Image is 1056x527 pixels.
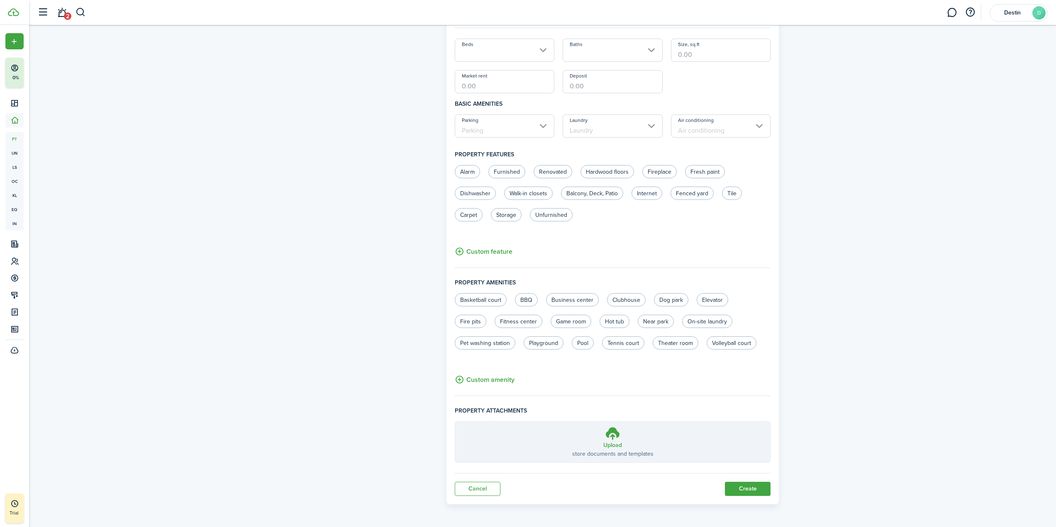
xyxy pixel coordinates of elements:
[671,187,714,200] label: Fenced yard
[5,202,24,216] a: eq
[671,39,771,62] input: 0.00
[495,315,542,328] label: Fitness center
[572,449,654,458] p: store documents and templates
[996,10,1029,16] span: Destin
[8,8,19,16] img: TenantCloud
[491,208,522,221] label: Storage
[488,165,525,178] label: Furnished
[455,187,496,200] label: Dishwasher
[10,74,21,81] p: 0%
[455,114,555,138] input: Parking
[638,315,674,328] label: Near park
[5,174,24,188] a: oc
[642,165,677,178] label: Fireplace
[697,293,728,306] label: Elevator
[572,336,594,350] label: Pool
[530,208,573,221] label: Unfurnished
[455,93,771,114] h4: Basic amenities
[5,146,24,160] a: un
[602,336,644,350] label: Tennis court
[561,187,623,200] label: Balcony, Deck, Patio
[534,165,572,178] label: Renovated
[722,187,742,200] label: Tile
[963,5,977,19] button: Open resource center
[64,12,71,20] span: 2
[1032,6,1046,19] avatar-text: D
[5,58,74,87] button: 0%
[5,33,24,49] button: Open menu
[546,293,599,306] label: Business center
[455,144,771,165] h4: Property features
[54,2,70,23] a: Notifications
[455,208,483,221] label: Carpet
[671,114,771,138] input: Air conditioning
[5,160,24,174] a: ls
[35,5,51,20] button: Open sidebar
[685,165,725,178] label: Fresh paint
[524,336,563,350] label: Playground
[580,165,634,178] label: Hardwood floors
[455,374,515,385] button: Custom amenity
[455,246,512,257] button: Custom feature
[455,482,500,496] a: Cancel
[5,493,24,523] a: Trial
[455,315,486,328] label: Fire pits
[5,132,24,146] a: pt
[563,70,663,93] input: 0.00
[455,336,515,350] label: Pet washing station
[5,216,24,231] a: in
[76,5,86,19] button: Search
[10,509,43,517] p: Trial
[632,187,662,200] label: Internet
[5,188,24,202] a: kl
[725,482,771,496] button: Create
[607,293,646,306] label: Clubhouse
[455,70,555,93] input: 0.00
[603,441,622,449] h3: Upload
[551,315,591,328] label: Game room
[707,336,756,350] label: Volleyball court
[455,406,771,421] h4: Property attachments
[600,315,629,328] label: Hot tub
[654,293,688,306] label: Dog park
[563,114,663,138] input: Laundry
[504,187,553,200] label: Walk-in closets
[653,336,698,350] label: Theater room
[944,2,960,23] a: Messaging
[455,165,480,178] label: Alarm
[515,293,538,306] label: BBQ
[682,315,732,328] label: On-site laundry
[455,278,771,293] h4: Property amenities
[455,293,507,306] label: Basketball court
